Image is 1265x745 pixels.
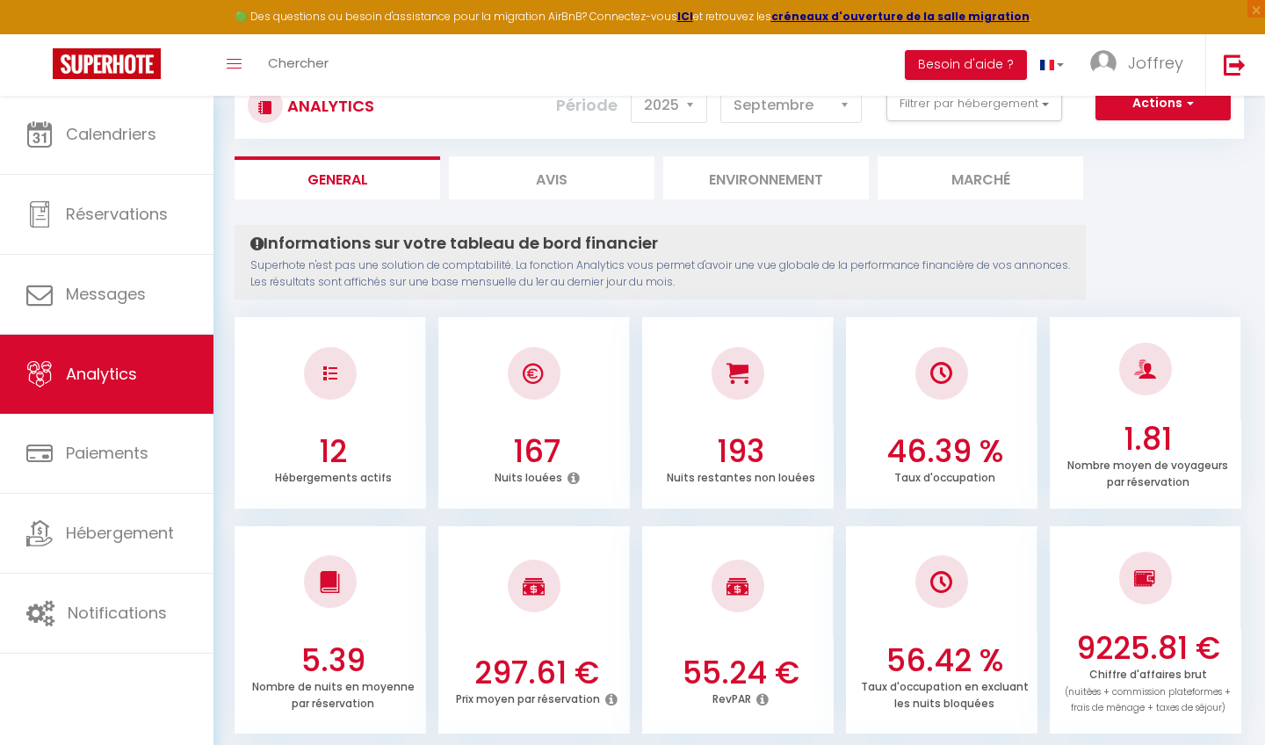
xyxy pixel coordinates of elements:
span: Notifications [68,602,167,624]
button: Ouvrir le widget de chat LiveChat [14,7,67,60]
button: Filtrer par hébergement [886,86,1062,121]
h3: 297.61 € [448,655,625,691]
li: Avis [449,156,654,199]
li: Marché [878,156,1083,199]
h3: 9225.81 € [1059,630,1237,667]
p: Chiffre d'affaires brut [1065,663,1231,715]
span: Hébergement [66,522,174,544]
a: ... Joffrey [1077,34,1205,96]
label: Période [556,86,618,125]
a: Chercher [255,34,342,96]
p: RevPAR [712,688,751,706]
span: Réservations [66,203,168,225]
img: Super Booking [53,48,161,79]
span: Paiements [66,442,148,464]
h3: 1.81 [1059,421,1237,458]
span: Joffrey [1128,52,1183,74]
img: NO IMAGE [1134,568,1156,589]
span: (nuitées + commission plateformes + frais de ménage + taxes de séjour) [1065,685,1231,715]
img: ... [1090,50,1117,76]
img: NO IMAGE [930,571,952,593]
p: Nombre moyen de voyageurs par réservation [1067,454,1228,489]
h3: 193 [652,433,829,470]
button: Besoin d'aide ? [905,50,1027,80]
li: General [235,156,440,199]
h3: 46.39 % [856,433,1033,470]
img: NO IMAGE [323,366,337,380]
h3: 167 [448,433,625,470]
p: Nuits louées [495,467,562,485]
a: créneaux d'ouverture de la salle migration [771,9,1030,24]
p: Hébergements actifs [275,467,392,485]
h3: 5.39 [244,642,422,679]
p: Taux d'occupation en excluant les nuits bloquées [861,676,1029,711]
h3: 56.42 % [856,642,1033,679]
span: Calendriers [66,123,156,145]
h3: 55.24 € [652,655,829,691]
p: Nombre de nuits en moyenne par réservation [252,676,415,711]
p: Taux d'occupation [894,467,995,485]
p: Prix moyen par réservation [456,688,600,706]
li: Environnement [663,156,869,199]
span: Analytics [66,363,137,385]
p: Superhote n'est pas une solution de comptabilité. La fonction Analytics vous permet d'avoir une v... [250,257,1070,291]
h3: Analytics [283,86,374,126]
p: Nuits restantes non louées [667,467,815,485]
button: Actions [1095,86,1231,121]
span: Messages [66,283,146,305]
img: logout [1224,54,1246,76]
span: Chercher [268,54,329,72]
a: ICI [677,9,693,24]
h4: Informations sur votre tableau de bord financier [250,234,1070,253]
h3: 12 [244,433,422,470]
